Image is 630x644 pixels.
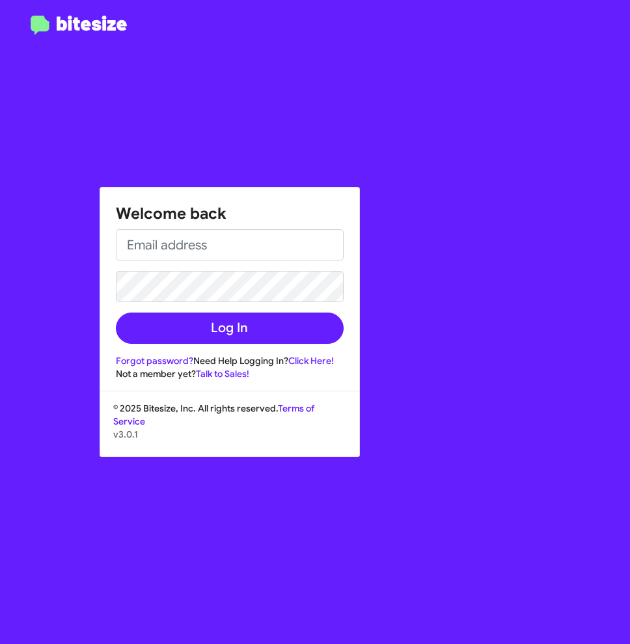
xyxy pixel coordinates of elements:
a: Forgot password? [116,355,193,367]
a: Click Here! [288,355,334,367]
a: Talk to Sales! [196,368,249,380]
div: Need Help Logging In? [116,354,344,367]
a: Terms of Service [113,402,314,427]
input: Email address [116,229,344,260]
button: Log In [116,313,344,344]
p: v3.0.1 [113,428,346,441]
div: Not a member yet? [116,367,344,380]
h1: Welcome back [116,203,344,224]
div: © 2025 Bitesize, Inc. All rights reserved. [100,402,359,456]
